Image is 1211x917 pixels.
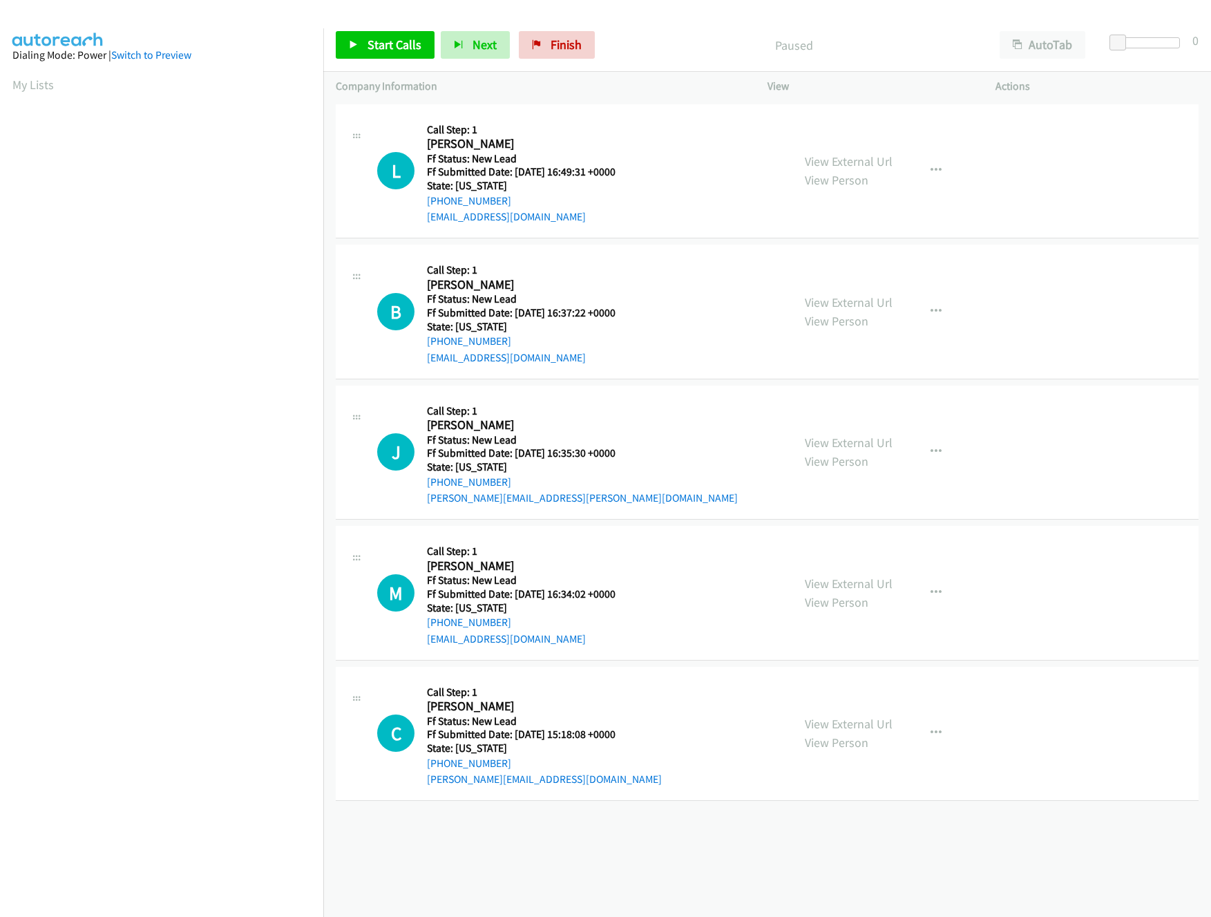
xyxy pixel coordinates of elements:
h2: [PERSON_NAME] [427,699,633,715]
h5: Call Step: 1 [427,686,662,699]
p: View [767,78,971,95]
div: Dialing Mode: Power | [12,47,311,64]
h5: Call Step: 1 [427,545,633,558]
h5: State: [US_STATE] [427,741,662,755]
a: Finish [519,31,595,59]
a: View Person [805,313,868,329]
h5: Ff Status: New Lead [427,715,662,728]
h2: [PERSON_NAME] [427,136,633,152]
div: 0 [1192,31,1199,50]
h1: C [377,715,414,752]
a: [PHONE_NUMBER] [427,616,511,629]
h5: Call Step: 1 [427,263,633,277]
h5: Ff Submitted Date: [DATE] 16:49:31 +0000 [427,165,633,179]
a: [EMAIL_ADDRESS][DOMAIN_NAME] [427,351,586,364]
a: [PERSON_NAME][EMAIL_ADDRESS][DOMAIN_NAME] [427,773,662,786]
a: [PHONE_NUMBER] [427,475,511,489]
h5: Call Step: 1 [427,404,738,418]
h5: Ff Submitted Date: [DATE] 16:37:22 +0000 [427,306,633,320]
a: View Person [805,172,868,188]
a: [PHONE_NUMBER] [427,194,511,207]
button: AutoTab [1000,31,1085,59]
h5: Ff Status: New Lead [427,152,633,166]
a: View External Url [805,716,893,732]
h5: State: [US_STATE] [427,320,633,334]
a: [PHONE_NUMBER] [427,334,511,348]
div: The call is yet to be attempted [377,293,414,330]
a: View External Url [805,294,893,310]
h5: Ff Status: New Lead [427,433,738,447]
h5: Ff Submitted Date: [DATE] 16:34:02 +0000 [427,587,633,601]
h5: Ff Status: New Lead [427,574,633,587]
h1: J [377,433,414,471]
h5: Ff Status: New Lead [427,292,633,306]
iframe: Dialpad [12,106,323,763]
div: Delay between calls (in seconds) [1116,37,1180,48]
h5: State: [US_STATE] [427,601,633,615]
a: View Person [805,735,868,750]
h1: B [377,293,414,330]
h1: M [377,574,414,612]
a: View Person [805,594,868,610]
a: [EMAIL_ADDRESS][DOMAIN_NAME] [427,210,586,223]
p: Company Information [336,78,743,95]
h5: Call Step: 1 [427,123,633,137]
p: Actions [995,78,1199,95]
h5: State: [US_STATE] [427,460,738,474]
h1: L [377,152,414,189]
h5: Ff Submitted Date: [DATE] 16:35:30 +0000 [427,446,738,460]
a: View External Url [805,153,893,169]
span: Next [473,37,497,53]
h5: Ff Submitted Date: [DATE] 15:18:08 +0000 [427,728,662,741]
h2: [PERSON_NAME] [427,277,633,293]
a: Start Calls [336,31,435,59]
a: [PHONE_NUMBER] [427,757,511,770]
p: Paused [613,36,975,55]
a: View Person [805,453,868,469]
a: [PERSON_NAME][EMAIL_ADDRESS][PERSON_NAME][DOMAIN_NAME] [427,491,738,504]
div: The call is yet to be attempted [377,433,414,471]
div: The call is yet to be attempted [377,715,414,752]
h5: State: [US_STATE] [427,179,633,193]
span: Start Calls [368,37,421,53]
a: Switch to Preview [111,48,191,62]
a: My Lists [12,77,54,93]
h2: [PERSON_NAME] [427,417,633,433]
a: View External Url [805,576,893,592]
h2: [PERSON_NAME] [427,558,633,574]
span: Finish [551,37,582,53]
div: The call is yet to be attempted [377,152,414,189]
a: [EMAIL_ADDRESS][DOMAIN_NAME] [427,632,586,645]
div: The call is yet to be attempted [377,574,414,612]
a: View External Url [805,435,893,451]
button: Next [441,31,510,59]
